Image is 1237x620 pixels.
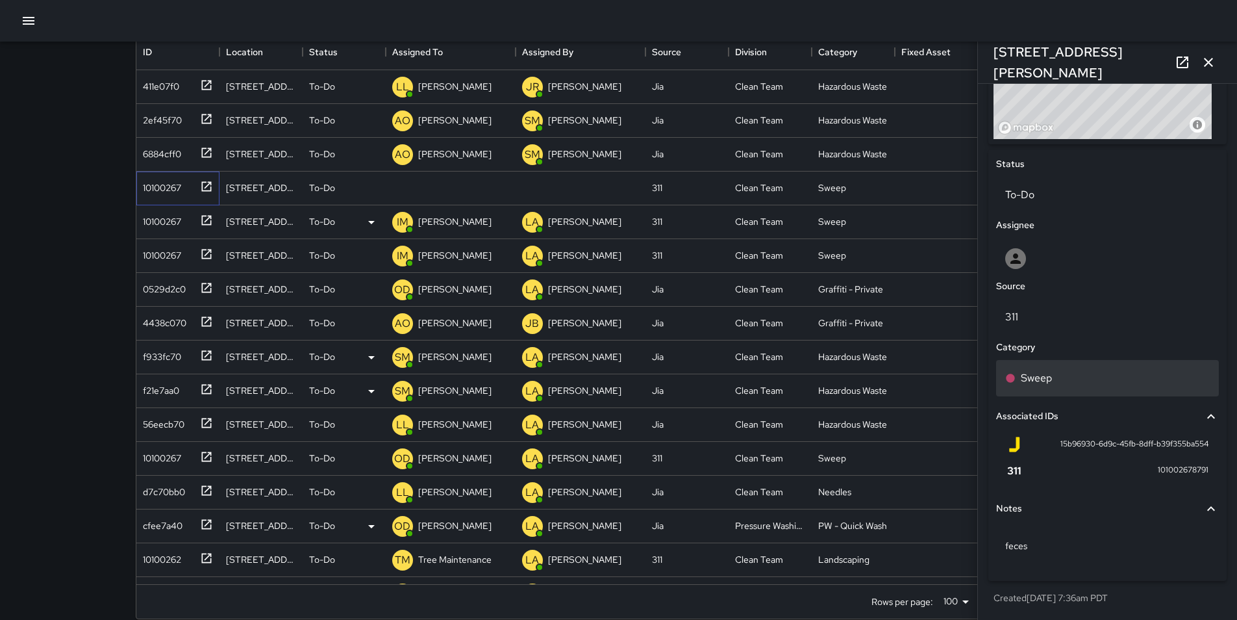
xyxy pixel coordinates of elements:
[309,350,335,363] p: To-Do
[818,485,851,498] div: Needles
[418,452,492,465] p: [PERSON_NAME]
[138,446,181,465] div: 10100267
[226,34,263,70] div: Location
[525,350,539,365] p: LA
[516,34,645,70] div: Assigned By
[548,418,621,431] p: [PERSON_NAME]
[735,485,783,498] div: Clean Team
[818,215,846,228] div: Sweep
[525,214,539,230] p: LA
[735,34,767,70] div: Division
[522,34,573,70] div: Assigned By
[309,283,335,296] p: To-Do
[818,249,846,262] div: Sweep
[818,34,857,70] div: Category
[652,283,664,296] div: Jia
[548,80,621,93] p: [PERSON_NAME]
[397,248,408,264] p: IM
[226,452,296,465] div: 11 South Van Ness Avenue
[818,384,887,397] div: Hazardous Waste
[729,34,812,70] div: Division
[735,316,783,329] div: Clean Team
[226,114,296,127] div: 1390 Market Street
[525,316,539,331] p: JB
[309,519,335,532] p: To-Do
[138,345,181,363] div: f933fc70
[309,553,335,566] p: To-Do
[735,114,783,127] div: Clean Team
[735,249,783,262] div: Clean Team
[871,595,933,608] p: Rows per page:
[309,485,335,498] p: To-Do
[525,383,539,399] p: LA
[652,215,662,228] div: 311
[138,75,179,93] div: 411e07f0
[386,34,516,70] div: Assigned To
[226,350,296,363] div: 55 South Van Ness Avenue
[309,418,335,431] p: To-Do
[652,452,662,465] div: 311
[138,176,181,194] div: 10100267
[735,350,783,363] div: Clean Team
[226,418,296,431] div: 96 Mcallister Street
[818,80,887,93] div: Hazardous Waste
[525,519,539,534] p: LA
[525,113,540,129] p: SM
[652,553,662,566] div: 311
[418,249,492,262] p: [PERSON_NAME]
[138,514,182,532] div: cfee7a40
[226,553,296,566] div: 18 10th Street
[395,552,410,568] p: TM
[394,519,410,534] p: OD
[394,451,410,467] p: OD
[652,148,664,161] div: Jia
[418,80,492,93] p: [PERSON_NAME]
[735,384,783,397] div: Clean Team
[818,283,883,296] div: Graffiti - Private
[548,215,621,228] p: [PERSON_NAME]
[818,114,887,127] div: Hazardous Waste
[395,383,410,399] p: SM
[396,417,409,433] p: LL
[525,552,539,568] p: LA
[395,113,410,129] p: AO
[735,148,783,161] div: Clean Team
[418,553,492,566] p: Tree Maintenance
[818,181,846,194] div: Sweep
[818,452,846,465] div: Sweep
[226,485,296,498] div: 324 Larkin Street
[396,485,409,500] p: LL
[548,114,621,127] p: [PERSON_NAME]
[226,283,296,296] div: 2 Hyde Street
[418,283,492,296] p: [PERSON_NAME]
[525,282,539,298] p: LA
[735,181,783,194] div: Clean Team
[397,214,408,230] p: IM
[226,181,296,194] div: 87 Mcallister Street
[226,80,296,93] div: 1193 Market Street
[525,248,539,264] p: LA
[309,34,338,70] div: Status
[138,413,184,431] div: 56eecb70
[418,519,492,532] p: [PERSON_NAME]
[138,244,181,262] div: 10100267
[652,181,662,194] div: 311
[303,34,386,70] div: Status
[309,80,335,93] p: To-Do
[309,316,335,329] p: To-Do
[418,418,492,431] p: [PERSON_NAME]
[901,34,951,70] div: Fixed Asset
[226,519,296,532] div: 1182 Market Street
[396,79,409,95] p: LL
[138,210,181,228] div: 10100267
[548,350,621,363] p: [PERSON_NAME]
[138,480,185,498] div: d7c70bb0
[812,34,895,70] div: Category
[418,114,492,127] p: [PERSON_NAME]
[652,34,681,70] div: Source
[652,485,664,498] div: Jia
[652,519,664,532] div: Jia
[394,282,410,298] p: OD
[652,316,664,329] div: Jia
[548,316,621,329] p: [PERSON_NAME]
